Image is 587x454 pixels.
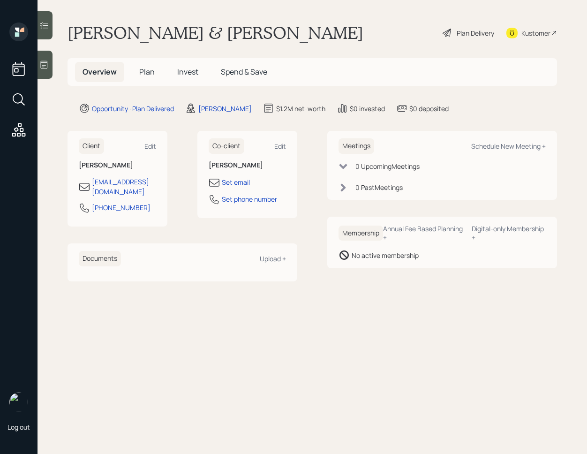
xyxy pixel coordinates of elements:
[260,254,286,263] div: Upload +
[471,142,546,151] div: Schedule New Meeting +
[276,104,325,113] div: $1.2M net-worth
[9,393,28,411] img: retirable_logo.png
[92,203,151,212] div: [PHONE_NUMBER]
[521,28,550,38] div: Kustomer
[79,138,104,154] h6: Client
[457,28,494,38] div: Plan Delivery
[352,250,419,260] div: No active membership
[144,142,156,151] div: Edit
[222,194,277,204] div: Set phone number
[383,224,464,242] div: Annual Fee Based Planning +
[350,104,385,113] div: $0 invested
[355,161,420,171] div: 0 Upcoming Meeting s
[472,224,546,242] div: Digital-only Membership +
[409,104,449,113] div: $0 deposited
[222,177,250,187] div: Set email
[79,251,121,266] h6: Documents
[92,177,156,197] div: [EMAIL_ADDRESS][DOMAIN_NAME]
[339,138,374,154] h6: Meetings
[83,67,117,77] span: Overview
[209,161,286,169] h6: [PERSON_NAME]
[79,161,156,169] h6: [PERSON_NAME]
[198,104,252,113] div: [PERSON_NAME]
[92,104,174,113] div: Opportunity · Plan Delivered
[209,138,244,154] h6: Co-client
[339,226,383,241] h6: Membership
[221,67,267,77] span: Spend & Save
[274,142,286,151] div: Edit
[8,423,30,431] div: Log out
[355,182,403,192] div: 0 Past Meeting s
[139,67,155,77] span: Plan
[177,67,198,77] span: Invest
[68,23,363,43] h1: [PERSON_NAME] & [PERSON_NAME]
